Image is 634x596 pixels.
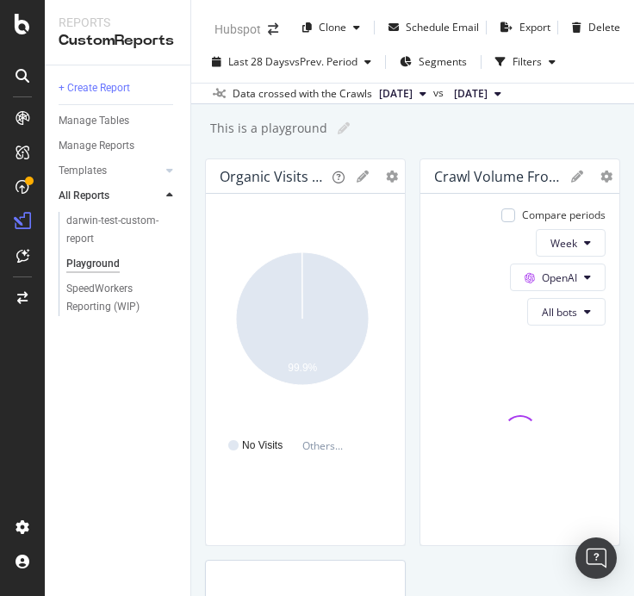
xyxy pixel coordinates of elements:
div: SpeedWorkers Reporting (WIP) [66,280,166,316]
div: Hubspot [214,21,261,38]
div: Data crossed with the Crawls [233,86,372,102]
div: darwin-test-custom-report [66,212,165,248]
span: vs [433,85,447,101]
a: All Reports [59,187,161,205]
div: Organic Visits HTTP Codes DistributiongeargearA chart.No VisitsOthers... [205,158,406,546]
button: [DATE] [372,84,433,104]
span: 2025 Sep. 2nd [379,86,413,102]
button: OpenAI [510,264,606,291]
a: SpeedWorkers Reporting (WIP) [66,280,178,316]
a: Manage Reports [59,137,178,155]
div: Templates [59,162,107,180]
div: Open Intercom Messenger [575,537,617,579]
div: Filters [513,54,542,69]
div: Others... [302,438,351,453]
button: Week [536,229,606,257]
button: Segments [393,48,474,76]
span: Week [550,236,577,251]
button: All bots [527,298,606,326]
a: Manage Tables [59,112,178,130]
a: + Create Report [59,79,178,97]
button: Export [494,14,550,41]
button: Clone [295,14,367,41]
div: Reports [59,14,177,31]
div: Export [519,20,550,34]
div: Manage Reports [59,137,134,155]
svg: A chart. [220,222,385,422]
button: [DATE] [447,84,508,104]
div: CustomReports [59,31,177,51]
button: Delete [565,14,620,41]
a: Playground [66,255,178,273]
text: 99.9% [288,362,317,374]
div: Crawl Volume from OpenAI by Good/Bad HTTP Codes [434,168,563,185]
span: vs Prev. Period [289,54,357,69]
span: No Visits [242,438,283,453]
span: All bots [542,305,577,320]
a: Templates [59,162,161,180]
div: Compare periods [522,208,606,222]
button: Last 28 DaysvsPrev. Period [205,48,378,76]
span: 2025 Aug. 5th [454,86,488,102]
div: Schedule Email [406,20,479,34]
div: Manage Tables [59,112,129,130]
span: OpenAI [542,270,577,285]
div: arrow-right-arrow-left [268,23,278,35]
div: Crawl Volume from OpenAI by Good/Bad HTTP CodesCompare periodsWeekOpenAIAll bots [420,158,620,546]
div: Clone [319,20,346,34]
div: Playground [66,255,120,273]
span: Segments [419,54,467,69]
i: Edit report name [338,122,350,134]
span: Last 28 Days [228,54,289,69]
div: Organic Visits HTTP Codes Distribution [220,168,326,185]
div: gear [386,171,398,183]
button: Filters [488,48,563,76]
div: All Reports [59,187,109,205]
button: Schedule Email [382,14,479,41]
div: + Create Report [59,79,130,97]
div: This is a playground [208,120,327,137]
a: darwin-test-custom-report [66,212,178,248]
div: Delete [588,20,620,34]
